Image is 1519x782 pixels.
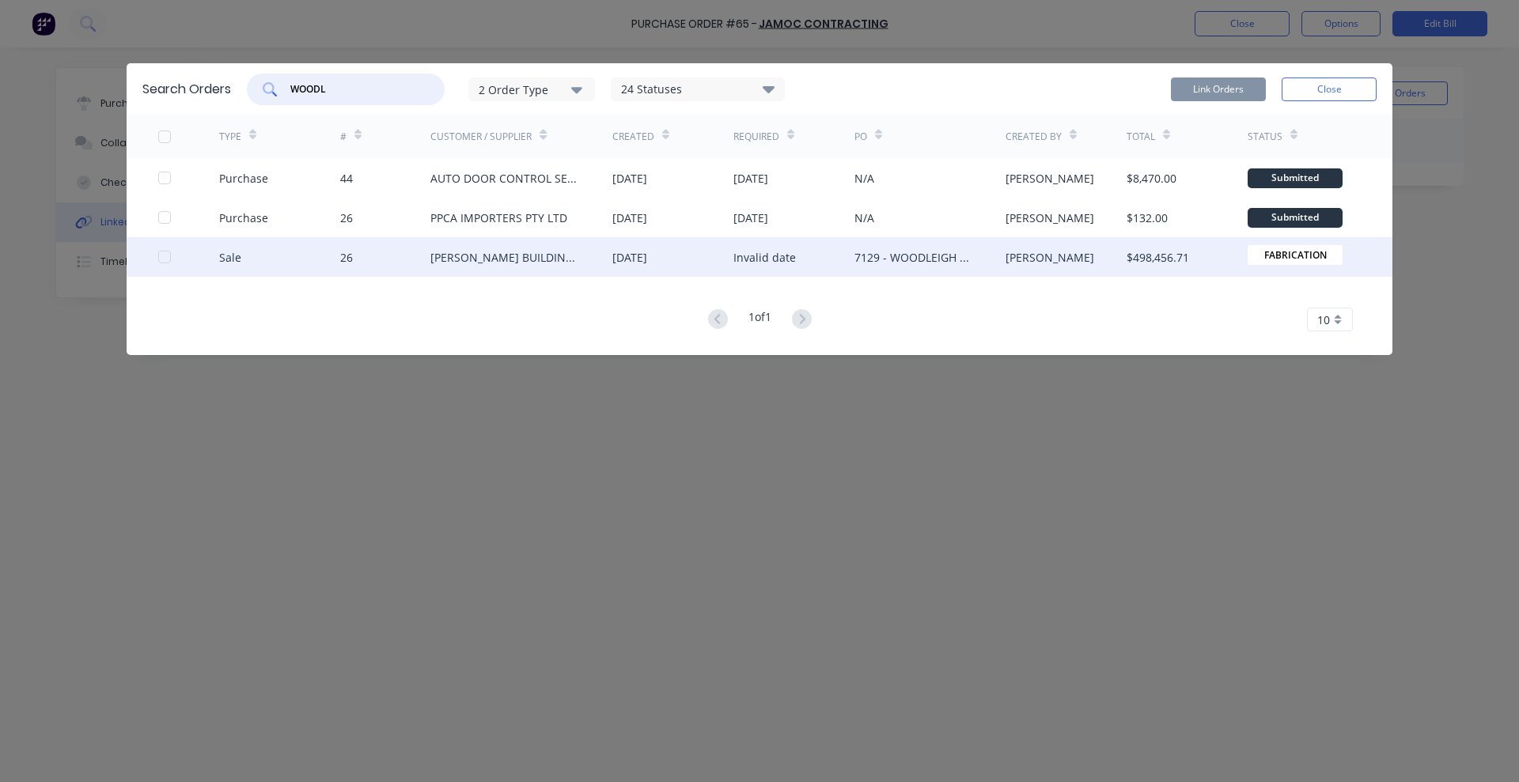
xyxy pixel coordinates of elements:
[854,130,867,144] div: PO
[1127,210,1168,226] div: $132.00
[733,249,796,266] div: Invalid date
[468,77,595,101] button: 2 Order Type
[733,170,768,187] div: [DATE]
[219,210,268,226] div: Purchase
[1127,130,1155,144] div: Total
[612,130,654,144] div: Created
[1006,130,1062,144] div: Created By
[1248,245,1343,265] span: FABRICATION
[854,249,974,266] div: 7129 - WOODLEIGH CHILDCARE PROJECT
[733,210,768,226] div: [DATE]
[612,170,647,187] div: [DATE]
[219,249,241,266] div: Sale
[142,80,231,99] div: Search Orders
[1282,77,1377,101] button: Close
[854,170,874,187] div: N/A
[1006,210,1094,226] div: [PERSON_NAME]
[430,170,581,187] div: AUTO DOOR CONTROL SERVICES PTY LTD
[430,130,532,144] div: Customer / Supplier
[1248,208,1343,228] div: Submitted
[1127,249,1189,266] div: $498,456.71
[612,249,647,266] div: [DATE]
[340,170,353,187] div: 44
[340,249,353,266] div: 26
[430,249,581,266] div: [PERSON_NAME] BUILDING PTY LTD
[733,130,779,144] div: Required
[340,210,353,226] div: 26
[219,130,241,144] div: TYPE
[219,170,268,187] div: Purchase
[340,130,347,144] div: #
[430,210,567,226] div: PPCA IMPORTERS PTY LTD
[748,308,771,331] div: 1 of 1
[479,81,585,97] div: 2 Order Type
[612,210,647,226] div: [DATE]
[289,81,420,97] input: Search orders...
[1127,170,1176,187] div: $8,470.00
[1317,312,1330,328] span: 10
[1171,77,1266,101] button: Link Orders
[1006,249,1094,266] div: [PERSON_NAME]
[1248,130,1282,144] div: Status
[854,210,874,226] div: N/A
[612,81,784,98] div: 24 Statuses
[1248,168,1343,188] div: Submitted
[1006,170,1094,187] div: [PERSON_NAME]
